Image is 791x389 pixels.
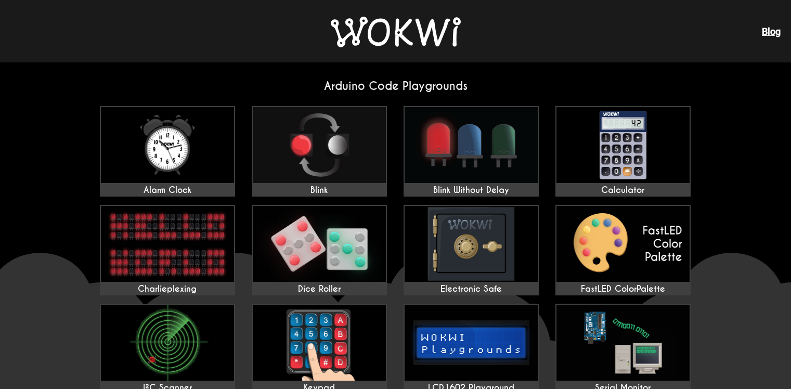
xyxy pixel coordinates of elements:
img: Dice Roller [253,206,386,282]
img: Serial Monitor [556,305,690,381]
div: Alarm Clock [101,185,234,196]
a: FastLED ColorPalette [555,205,691,295]
a: Charlieplexing [100,205,235,295]
img: Electronic Safe [405,206,538,282]
img: Blink Without Delay [405,107,538,183]
a: Alarm Clock [100,106,235,197]
img: FastLED ColorPalette [556,206,690,282]
div: Blink [253,185,386,196]
a: Blink [252,106,387,197]
img: Charlieplexing [101,206,234,282]
a: Electronic Safe [404,205,539,295]
img: Calculator [556,107,690,183]
div: Electronic Safe [405,284,538,294]
a: Calculator [555,106,691,197]
div: FastLED ColorPalette [556,284,690,294]
img: Alarm Clock [101,107,234,183]
img: Keypad [253,305,386,381]
a: Blink Without Delay [404,106,539,197]
a: Blog [762,26,781,37]
img: Blink [253,107,386,183]
div: Blink Without Delay [405,185,538,196]
div: Dice Roller [253,284,386,294]
img: LCD1602 Playground [405,305,538,381]
a: Dice Roller [252,205,387,295]
img: Wokwi [331,17,461,47]
h2: Arduino Code Playgrounds [92,79,700,93]
div: Calculator [556,185,690,196]
img: I²C Scanner [101,305,234,381]
div: Charlieplexing [101,284,234,294]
